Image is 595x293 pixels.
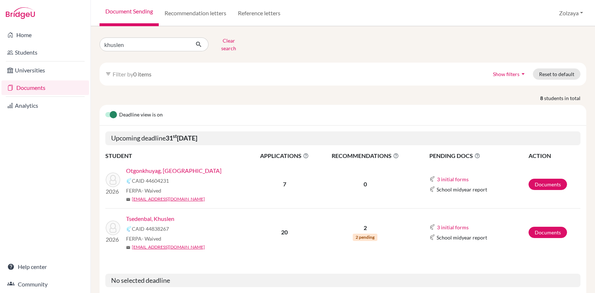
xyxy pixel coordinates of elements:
b: 20 [281,229,288,235]
th: ACTION [528,151,580,161]
a: Documents [529,227,567,238]
span: Deadline view is on [119,111,163,119]
span: CAID 44604231 [132,177,169,185]
a: Documents [1,80,89,95]
b: 31 [DATE] [166,134,197,142]
strong: 8 [540,94,544,102]
img: Common App logo [429,234,435,240]
img: Otgonkhuyag, Khuslen [106,173,120,187]
span: RECOMMENDATIONS [319,151,412,160]
b: 7 [283,181,286,187]
span: PENDING DOCS [429,151,528,160]
a: Help center [1,260,89,274]
h5: No selected deadline [105,274,580,288]
img: Common App logo [126,226,132,232]
span: 2 pending [353,234,377,241]
p: 2026 [106,187,120,196]
img: Common App logo [429,176,435,182]
a: Community [1,277,89,292]
span: Show filters [493,71,519,77]
span: School midyear report [437,234,487,241]
span: CAID 44838267 [132,225,169,233]
a: Tsedenbal, Khuslen [126,214,174,223]
button: Reset to default [533,68,580,80]
span: - Waived [142,235,161,242]
span: 0 items [133,71,151,78]
span: School midyear report [437,186,487,193]
img: Common App logo [429,224,435,230]
a: Students [1,45,89,60]
span: APPLICATIONS [251,151,318,160]
span: Filter by [113,71,133,78]
img: Common App logo [126,178,132,184]
p: 2 [319,223,412,232]
a: Home [1,28,89,42]
th: STUDENT [105,151,251,161]
img: Common App logo [429,186,435,192]
button: 3 initial forms [437,223,469,231]
p: 2026 [106,235,120,244]
input: Find student by name... [100,37,190,51]
button: Show filtersarrow_drop_down [487,68,533,80]
span: students in total [544,94,586,102]
button: 3 initial forms [437,175,469,183]
i: arrow_drop_down [519,70,527,78]
button: Clear search [209,35,249,54]
span: FERPA [126,235,161,242]
a: [EMAIL_ADDRESS][DOMAIN_NAME] [132,196,205,202]
sup: st [173,133,177,139]
a: Universities [1,63,89,78]
span: mail [126,245,130,250]
h5: Upcoming deadline [105,131,580,145]
span: - Waived [142,187,161,194]
p: 0 [319,180,412,189]
a: Otgonkhuyag, [GEOGRAPHIC_DATA] [126,166,222,175]
a: Documents [529,179,567,190]
span: mail [126,197,130,202]
span: FERPA [126,187,161,194]
a: [EMAIL_ADDRESS][DOMAIN_NAME] [132,244,205,250]
i: filter_list [105,71,111,77]
button: Zolzaya [556,6,586,20]
img: Tsedenbal, Khuslen [106,221,120,235]
a: Analytics [1,98,89,113]
img: Bridge-U [6,7,35,19]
